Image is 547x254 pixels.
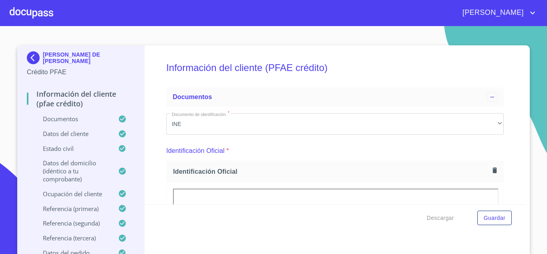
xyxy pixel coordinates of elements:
span: [PERSON_NAME] [457,6,528,19]
p: Datos del domicilio (idéntico a tu comprobante) [27,159,118,183]
p: Estado Civil [27,144,118,152]
button: Guardar [477,211,512,226]
div: Documentos [166,87,504,107]
h5: Información del cliente (PFAE crédito) [166,51,504,84]
span: Identificación Oficial [173,167,489,176]
p: Referencia (segunda) [27,219,118,227]
span: Guardar [484,213,505,223]
p: Identificación Oficial [166,146,225,156]
span: Documentos [173,93,212,100]
img: Docupass spot blue [27,51,43,64]
p: Referencia (tercera) [27,234,118,242]
p: Crédito PFAE [27,67,135,77]
div: INE [166,113,504,135]
button: account of current user [457,6,537,19]
button: Descargar [424,211,457,226]
p: Documentos [27,115,118,123]
p: [PERSON_NAME] DE [PERSON_NAME] [43,51,135,64]
p: Datos del cliente [27,130,118,138]
div: [PERSON_NAME] DE [PERSON_NAME] [27,51,135,67]
p: Información del cliente (PFAE crédito) [27,89,135,108]
p: Ocupación del Cliente [27,190,118,198]
span: Descargar [427,213,454,223]
p: Referencia (primera) [27,205,118,213]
